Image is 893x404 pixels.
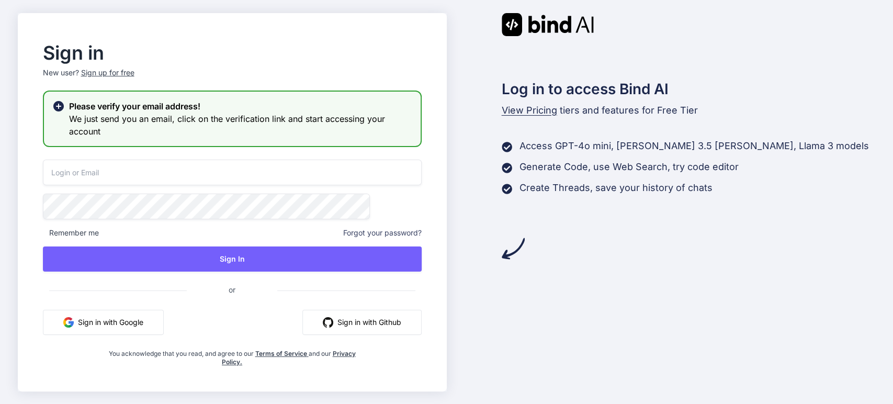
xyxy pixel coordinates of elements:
[43,160,422,185] input: Login or Email
[502,103,876,118] p: tiers and features for Free Tier
[81,68,134,78] div: Sign up for free
[106,343,358,366] div: You acknowledge that you read, and agree to our and our
[519,139,869,153] p: Access GPT-4o mini, [PERSON_NAME] 3.5 [PERSON_NAME], Llama 3 models
[502,105,557,116] span: View Pricing
[69,100,412,113] h2: Please verify your email address!
[343,228,422,238] span: Forgot your password?
[63,317,74,328] img: google
[323,317,333,328] img: github
[519,160,739,174] p: Generate Code, use Web Search, try code editor
[502,78,876,100] h2: Log in to access Bind AI
[43,228,99,238] span: Remember me
[69,113,412,138] h3: We just send you an email, click on the verification link and start accessing your account
[519,181,713,195] p: Create Threads, save your history of chats
[43,246,422,272] button: Sign In
[302,310,422,335] button: Sign in with Github
[255,350,309,357] a: Terms of Service
[43,68,422,91] p: New user?
[187,277,277,302] span: or
[43,44,422,61] h2: Sign in
[502,13,594,36] img: Bind AI logo
[502,237,525,260] img: arrow
[222,350,356,366] a: Privacy Policy.
[43,310,164,335] button: Sign in with Google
